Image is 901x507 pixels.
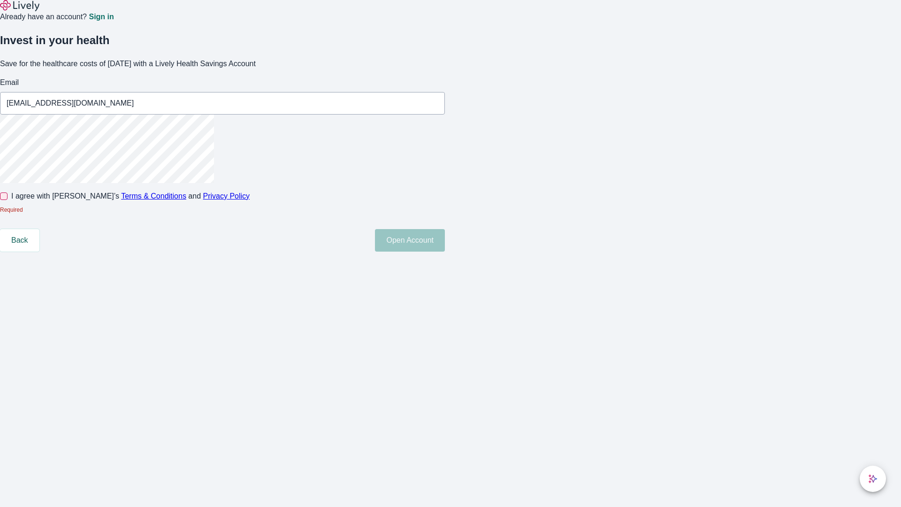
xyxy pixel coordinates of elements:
[860,466,886,492] button: chat
[203,192,250,200] a: Privacy Policy
[11,191,250,202] span: I agree with [PERSON_NAME]’s and
[121,192,186,200] a: Terms & Conditions
[89,13,114,21] a: Sign in
[868,474,878,484] svg: Lively AI Assistant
